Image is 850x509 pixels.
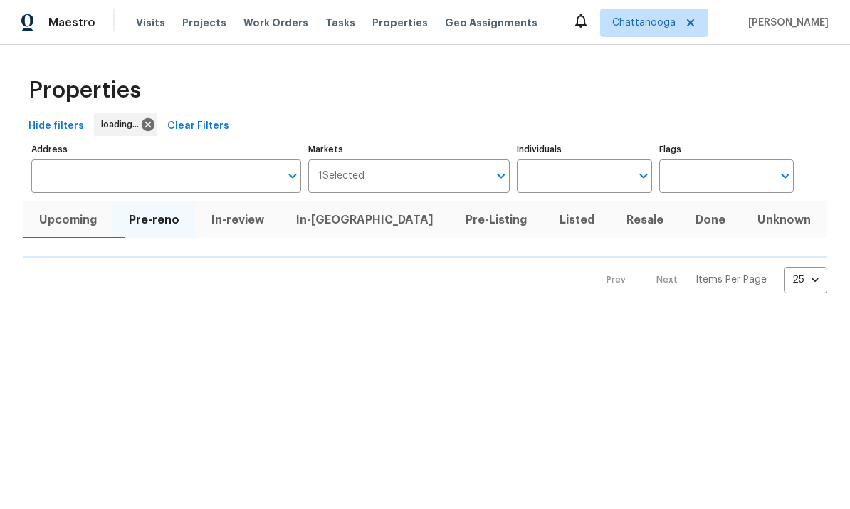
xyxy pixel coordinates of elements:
[94,113,157,136] div: loading...
[182,16,226,30] span: Projects
[696,273,767,287] p: Items Per Page
[167,117,229,135] span: Clear Filters
[784,261,827,298] div: 25
[136,16,165,30] span: Visits
[775,166,795,186] button: Open
[283,166,303,186] button: Open
[372,16,428,30] span: Properties
[121,210,187,230] span: Pre-reno
[318,170,364,182] span: 1 Selected
[204,210,271,230] span: In-review
[491,166,511,186] button: Open
[743,16,829,30] span: [PERSON_NAME]
[619,210,671,230] span: Resale
[289,210,441,230] span: In-[GEOGRAPHIC_DATA]
[325,18,355,28] span: Tasks
[634,166,654,186] button: Open
[612,16,676,30] span: Chattanooga
[23,113,90,140] button: Hide filters
[162,113,235,140] button: Clear Filters
[28,83,141,98] span: Properties
[31,145,301,154] label: Address
[101,117,145,132] span: loading...
[593,267,827,293] nav: Pagination Navigation
[688,210,733,230] span: Done
[750,210,819,230] span: Unknown
[243,16,308,30] span: Work Orders
[28,117,84,135] span: Hide filters
[48,16,95,30] span: Maestro
[458,210,535,230] span: Pre-Listing
[445,16,537,30] span: Geo Assignments
[31,210,104,230] span: Upcoming
[552,210,602,230] span: Listed
[517,145,651,154] label: Individuals
[659,145,794,154] label: Flags
[308,145,510,154] label: Markets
